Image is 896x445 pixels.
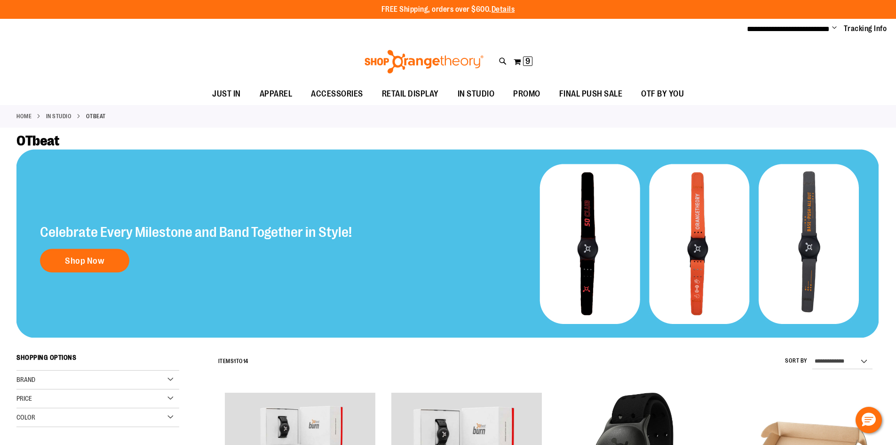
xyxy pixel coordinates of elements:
span: FINAL PUSH SALE [559,83,623,105]
img: Shop Orangetheory [363,50,485,73]
span: 14 [243,358,248,364]
a: JUST IN [203,83,250,105]
span: Price [16,395,32,402]
a: Home [16,112,32,121]
a: IN STUDIO [46,112,72,121]
span: PROMO [513,83,540,105]
span: RETAIL DISPLAY [382,83,439,105]
span: IN STUDIO [458,83,495,105]
a: PROMO [504,83,550,105]
a: Shop Now [40,249,129,272]
strong: OTbeat [86,112,106,121]
a: OTF BY YOU [632,83,693,105]
strong: Shopping Options [16,349,179,371]
span: 9 [525,57,530,66]
span: JUST IN [212,83,241,105]
span: OTbeat [16,133,59,149]
a: Details [492,5,515,14]
button: Hello, have a question? Let’s chat. [856,407,882,433]
a: RETAIL DISPLAY [373,83,448,105]
span: Brand [16,376,35,383]
span: Color [16,413,35,421]
button: Account menu [832,24,837,33]
span: 1 [234,358,236,364]
span: OTF BY YOU [641,83,684,105]
p: FREE Shipping, orders over $600. [381,4,515,15]
a: IN STUDIO [448,83,504,105]
label: Sort By [785,357,808,365]
h2: Celebrate Every Milestone and Band Together in Style! [40,224,352,239]
a: APPAREL [250,83,302,105]
a: FINAL PUSH SALE [550,83,632,105]
span: APPAREL [260,83,293,105]
h2: Items to [218,354,248,369]
span: ACCESSORIES [311,83,363,105]
span: Shop Now [65,255,104,266]
a: ACCESSORIES [301,83,373,105]
a: Tracking Info [844,24,887,34]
